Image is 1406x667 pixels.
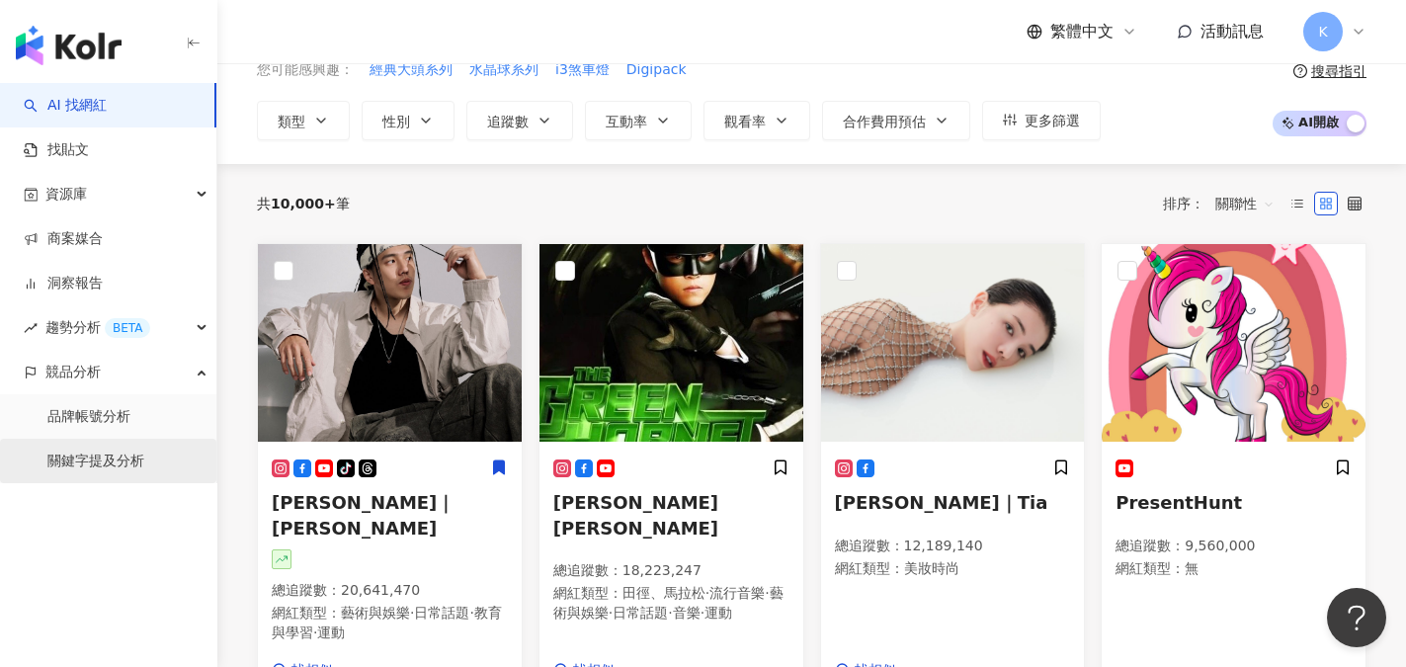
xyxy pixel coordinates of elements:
[24,96,107,116] a: searchAI 找網紅
[1293,64,1307,78] span: question-circle
[24,321,38,335] span: rise
[904,560,959,576] span: 美妝時尚
[1116,537,1352,556] p: 總追蹤數 ： 9,560,000
[835,492,1048,513] span: [PERSON_NAME]｜Tia
[272,605,502,640] span: 教育與學習
[703,101,810,140] button: 觀看率
[701,605,704,621] span: ·
[765,585,769,601] span: ·
[625,59,688,81] button: Digipack
[257,196,350,211] div: 共 筆
[16,26,122,65] img: logo
[278,114,305,129] span: 類型
[835,537,1071,556] p: 總追蹤數 ： 12,189,140
[414,605,469,621] span: 日常話題
[487,114,529,129] span: 追蹤數
[553,584,789,623] p: 網紅類型 ：
[553,585,784,621] span: 藝術與娛樂
[622,585,705,601] span: 田徑、馬拉松
[553,561,789,581] p: 總追蹤數 ： 18,223,247
[1102,244,1365,442] img: KOL Avatar
[835,559,1071,579] p: 網紅類型 ：
[705,585,709,601] span: ·
[1200,22,1264,41] span: 活動訊息
[362,101,455,140] button: 性別
[317,625,345,640] span: 運動
[341,605,410,621] span: 藝術與娛樂
[1025,113,1080,128] span: 更多篩選
[45,350,101,394] span: 競品分析
[45,305,150,350] span: 趨勢分析
[1050,21,1114,42] span: 繁體中文
[382,114,410,129] span: 性別
[822,101,970,140] button: 合作費用預估
[609,605,613,621] span: ·
[272,492,455,538] span: [PERSON_NAME]｜[PERSON_NAME]
[257,101,350,140] button: 類型
[45,172,87,216] span: 資源庫
[843,114,926,129] span: 合作費用預估
[469,605,473,621] span: ·
[539,244,803,442] img: KOL Avatar
[704,605,732,621] span: 運動
[554,59,611,81] button: i3煞車燈
[1327,588,1386,647] iframe: Help Scout Beacon - Open
[369,59,454,81] button: 經典大頭系列
[821,244,1085,442] img: KOL Avatar
[272,604,508,642] p: 網紅類型 ：
[1116,492,1242,513] span: PresentHunt
[466,101,573,140] button: 追蹤數
[257,60,354,80] span: 您可能感興趣：
[271,196,336,211] span: 10,000+
[724,114,766,129] span: 觀看率
[47,407,130,427] a: 品牌帳號分析
[468,59,539,81] button: 水晶球系列
[410,605,414,621] span: ·
[370,60,453,80] span: 經典大頭系列
[668,605,672,621] span: ·
[585,101,692,140] button: 互動率
[105,318,150,338] div: BETA
[673,605,701,621] span: 音樂
[313,625,317,640] span: ·
[613,605,668,621] span: 日常話題
[555,60,610,80] span: i3煞車燈
[272,581,508,601] p: 總追蹤數 ： 20,641,470
[47,452,144,471] a: 關鍵字提及分析
[24,229,103,249] a: 商案媒合
[709,585,765,601] span: 流行音樂
[1311,63,1366,79] div: 搜尋指引
[24,274,103,293] a: 洞察報告
[1215,188,1275,219] span: 關聯性
[258,244,522,442] img: KOL Avatar
[24,140,89,160] a: 找貼文
[606,114,647,129] span: 互動率
[1163,188,1285,219] div: 排序：
[553,492,718,538] span: [PERSON_NAME] [PERSON_NAME]
[469,60,538,80] span: 水晶球系列
[982,101,1101,140] button: 更多篩選
[1116,559,1352,579] p: 網紅類型 ： 無
[626,60,687,80] span: Digipack
[1318,21,1327,42] span: K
